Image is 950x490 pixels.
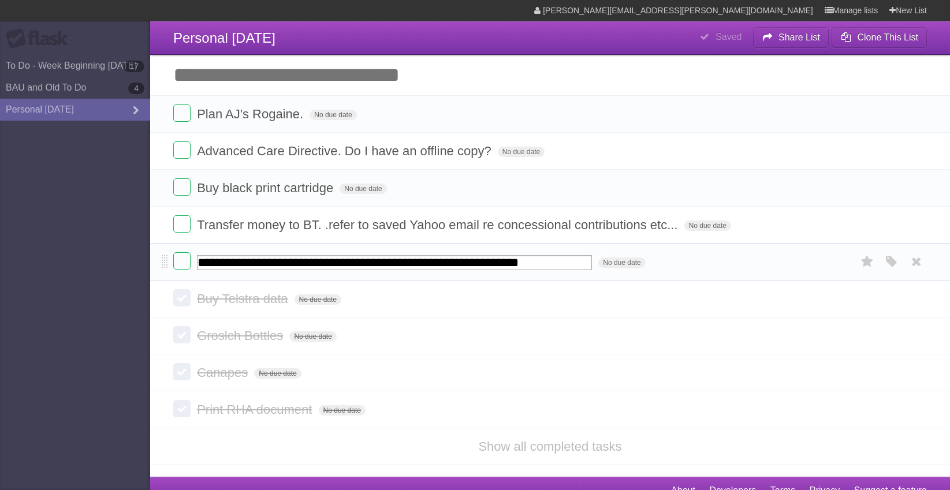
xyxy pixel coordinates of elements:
span: Advanced Care Directive. Do I have an offline copy? [197,144,494,158]
span: No due date [310,110,356,120]
b: 17 [124,61,144,72]
span: Transfer money to BT. .refer to saved Yahoo email re concessional contributions etc... [197,218,680,232]
label: Done [173,141,191,159]
div: Flask [6,28,75,49]
span: No due date [684,220,731,231]
span: No due date [295,294,341,305]
a: Show all completed tasks [478,439,621,454]
span: No due date [254,368,301,379]
button: Clone This List [832,27,927,48]
span: Personal [DATE] [173,30,275,46]
b: Saved [716,32,742,42]
span: No due date [340,184,386,194]
span: No due date [598,257,645,268]
label: Done [173,326,191,343]
span: No due date [498,147,545,157]
b: Clone This List [857,32,918,42]
label: Done [173,289,191,306]
label: Done [173,104,191,122]
b: Share List [778,32,820,42]
span: Print RHA document [197,402,315,417]
span: Buy black print cartridge [197,181,336,195]
span: Canapes [197,365,251,380]
label: Done [173,215,191,233]
button: Share List [753,27,829,48]
span: Groslch Bottles [197,328,286,343]
b: 4 [128,83,144,94]
label: Star task [856,252,878,271]
label: Done [173,400,191,417]
label: Done [173,178,191,196]
span: Buy Telstra data [197,291,290,306]
span: No due date [319,405,366,416]
span: Plan AJ's Rogaine. [197,107,306,121]
span: No due date [289,331,336,342]
label: Done [173,252,191,270]
label: Done [173,363,191,380]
